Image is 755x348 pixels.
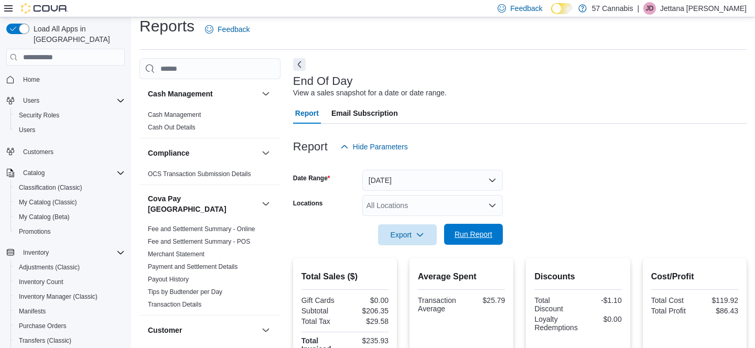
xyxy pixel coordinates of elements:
[301,307,343,315] div: Subtotal
[580,296,622,304] div: -$1.10
[293,88,447,99] div: View a sales snapshot for a date or date range.
[19,73,125,86] span: Home
[139,108,281,138] div: Cash Management
[347,307,389,315] div: $206.35
[15,181,125,194] span: Classification (Classic)
[19,263,80,271] span: Adjustments (Classic)
[2,93,129,108] button: Users
[15,290,102,303] a: Inventory Manager (Classic)
[148,89,213,99] h3: Cash Management
[651,296,693,304] div: Total Cost
[15,276,125,288] span: Inventory Count
[19,307,46,316] span: Manifests
[260,88,272,100] button: Cash Management
[10,275,129,289] button: Inventory Count
[23,96,39,105] span: Users
[444,224,503,245] button: Run Report
[10,333,129,348] button: Transfers (Classic)
[139,223,281,315] div: Cova Pay [GEOGRAPHIC_DATA]
[19,167,125,179] span: Catalog
[139,168,281,184] div: Compliance
[15,124,125,136] span: Users
[148,288,222,296] a: Tips by Budtender per Day
[148,263,238,270] a: Payment and Settlement Details
[15,225,55,238] a: Promotions
[19,227,51,236] span: Promotions
[651,270,738,283] h2: Cost/Profit
[15,320,71,332] a: Purchase Orders
[15,124,39,136] a: Users
[637,2,639,15] p: |
[362,170,503,191] button: [DATE]
[551,3,573,14] input: Dark Mode
[353,142,408,152] span: Hide Parameters
[10,180,129,195] button: Classification (Classic)
[148,148,189,158] h3: Compliance
[23,248,49,257] span: Inventory
[15,181,87,194] a: Classification (Classic)
[697,307,738,315] div: $86.43
[15,261,84,274] a: Adjustments (Classic)
[534,315,578,332] div: Loyalty Redemptions
[148,301,201,308] a: Transaction Details
[10,123,129,137] button: Users
[646,2,654,15] span: JD
[19,94,44,107] button: Users
[418,296,459,313] div: Transaction Average
[15,109,63,122] a: Security Roles
[10,195,129,210] button: My Catalog (Classic)
[15,211,125,223] span: My Catalog (Beta)
[2,72,129,87] button: Home
[23,75,40,84] span: Home
[293,58,306,71] button: Next
[139,16,195,37] h1: Reports
[418,270,505,283] h2: Average Spent
[384,224,430,245] span: Export
[2,245,129,260] button: Inventory
[301,296,343,304] div: Gift Cards
[19,73,44,86] a: Home
[201,19,254,40] a: Feedback
[2,166,129,180] button: Catalog
[15,334,75,347] a: Transfers (Classic)
[15,320,125,332] span: Purchase Orders
[697,296,738,304] div: $119.92
[148,276,189,283] a: Payout History
[19,111,59,119] span: Security Roles
[19,246,125,259] span: Inventory
[455,229,492,240] span: Run Report
[660,2,747,15] p: Jettana [PERSON_NAME]
[19,94,125,107] span: Users
[293,174,330,182] label: Date Range
[19,213,70,221] span: My Catalog (Beta)
[651,307,693,315] div: Total Profit
[218,24,250,35] span: Feedback
[10,319,129,333] button: Purchase Orders
[19,167,49,179] button: Catalog
[336,136,412,157] button: Hide Parameters
[148,193,257,214] button: Cova Pay [GEOGRAPHIC_DATA]
[10,224,129,239] button: Promotions
[15,334,125,347] span: Transfers (Classic)
[23,148,53,156] span: Customers
[148,238,250,245] a: Fee and Settlement Summary - POS
[15,225,125,238] span: Promotions
[148,251,204,258] a: Merchant Statement
[148,325,182,335] h3: Customer
[15,290,125,303] span: Inventory Manager (Classic)
[260,147,272,159] button: Compliance
[347,336,389,345] div: $235.93
[148,148,257,158] button: Compliance
[15,211,74,223] a: My Catalog (Beta)
[15,261,125,274] span: Adjustments (Classic)
[347,296,389,304] div: $0.00
[10,108,129,123] button: Security Roles
[15,196,125,209] span: My Catalog (Classic)
[15,305,50,318] a: Manifests
[15,276,68,288] a: Inventory Count
[148,89,257,99] button: Cash Management
[378,224,437,245] button: Export
[19,183,82,192] span: Classification (Classic)
[293,75,353,88] h3: End Of Day
[148,325,257,335] button: Customer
